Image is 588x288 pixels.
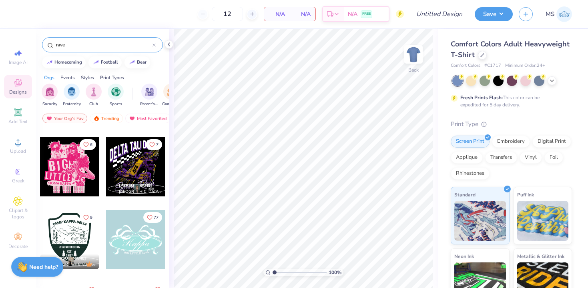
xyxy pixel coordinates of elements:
[451,168,490,180] div: Rhinestones
[517,201,569,241] img: Puff Ink
[108,84,124,107] button: filter button
[460,94,559,108] div: This color can be expedited for 5 day delivery.
[90,143,92,147] span: 6
[475,7,513,21] button: Save
[9,89,27,95] span: Designs
[119,189,162,195] span: [GEOGRAPHIC_DATA], [GEOGRAPHIC_DATA][US_STATE]
[532,136,571,148] div: Digital Print
[90,114,123,123] div: Trending
[46,60,53,65] img: trend_line.gif
[42,101,57,107] span: Sorority
[8,243,28,250] span: Decorate
[460,94,503,101] strong: Fresh Prints Flash:
[9,59,28,66] span: Image AI
[269,10,285,18] span: N/A
[408,66,419,74] div: Back
[546,10,554,19] span: MS
[42,56,86,68] button: homecoming
[140,84,159,107] div: filter for Parent's Weekend
[546,6,572,22] a: MS
[60,74,75,81] div: Events
[451,152,483,164] div: Applique
[451,120,572,129] div: Print Type
[162,84,181,107] div: filter for Game Day
[100,74,124,81] div: Print Types
[348,10,357,18] span: N/A
[154,216,159,220] span: 77
[53,262,96,268] span: [GEOGRAPHIC_DATA], [GEOGRAPHIC_DATA]
[156,143,159,147] span: 7
[119,183,152,188] span: [PERSON_NAME]
[129,60,135,65] img: trend_line.gif
[140,84,159,107] button: filter button
[451,136,490,148] div: Screen Print
[80,212,96,223] button: Like
[45,87,54,96] img: Sorority Image
[329,269,341,276] span: 100 %
[55,41,153,49] input: Try "Alpha"
[12,178,24,184] span: Greek
[42,84,58,107] div: filter for Sorority
[143,212,162,223] button: Like
[110,101,122,107] span: Sports
[4,207,32,220] span: Clipart & logos
[454,190,476,199] span: Standard
[89,87,98,96] img: Club Image
[125,114,171,123] div: Most Favorited
[108,84,124,107] div: filter for Sports
[162,84,181,107] button: filter button
[86,84,102,107] div: filter for Club
[63,84,81,107] button: filter button
[405,46,421,62] img: Back
[42,84,58,107] button: filter button
[492,136,530,148] div: Embroidery
[29,263,58,271] strong: Need help?
[63,84,81,107] div: filter for Fraternity
[517,252,564,260] span: Metallic & Glitter Ink
[140,101,159,107] span: Parent's Weekend
[410,6,469,22] input: Untitled Design
[93,60,99,65] img: trend_line.gif
[505,62,545,69] span: Minimum Order: 24 +
[124,56,150,68] button: bear
[44,74,54,81] div: Orgs
[89,101,98,107] span: Club
[295,10,311,18] span: N/A
[137,60,146,64] div: bear
[111,87,120,96] img: Sports Image
[8,118,28,125] span: Add Text
[544,152,563,164] div: Foil
[451,39,570,60] span: Comfort Colors Adult Heavyweight T-Shirt
[81,74,94,81] div: Styles
[556,6,572,22] img: Meredith Shults
[162,101,181,107] span: Game Day
[53,256,86,261] span: [PERSON_NAME]
[88,56,122,68] button: football
[10,148,26,154] span: Upload
[451,62,480,69] span: Comfort Colors
[46,116,52,121] img: most_fav.gif
[80,139,96,150] button: Like
[129,116,135,121] img: most_fav.gif
[485,152,517,164] div: Transfers
[517,190,534,199] span: Puff Ink
[86,84,102,107] button: filter button
[67,87,76,96] img: Fraternity Image
[362,11,371,17] span: FREE
[63,101,81,107] span: Fraternity
[484,62,501,69] span: # C1717
[520,152,542,164] div: Vinyl
[101,60,118,64] div: football
[93,116,100,121] img: trending.gif
[90,216,92,220] span: 9
[42,114,87,123] div: Your Org's Fav
[54,60,82,64] div: homecoming
[212,7,243,21] input: – –
[145,87,154,96] img: Parent's Weekend Image
[454,201,506,241] img: Standard
[454,252,474,260] span: Neon Ink
[146,139,162,150] button: Like
[167,87,176,96] img: Game Day Image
